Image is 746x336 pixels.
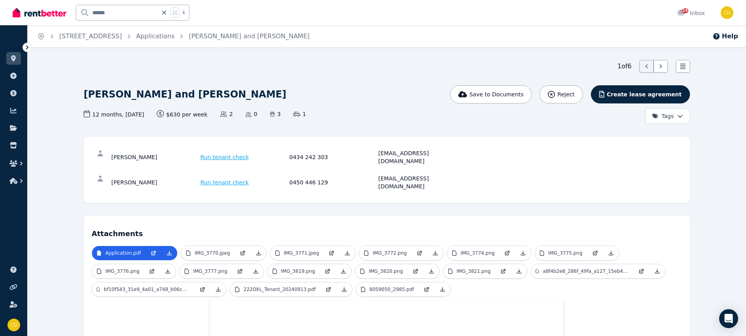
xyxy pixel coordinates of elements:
a: Application.pdf [92,246,146,260]
p: IMG_3819.png [281,268,315,274]
a: Download Attachment [251,246,266,260]
h1: [PERSON_NAME] and [PERSON_NAME] [84,88,286,101]
div: Open Intercom Messenger [719,309,738,328]
a: Download Attachment [515,246,531,260]
p: IMG_3770.jpeg [195,250,230,256]
a: Download Attachment [427,246,443,260]
a: Open in new Tab [144,264,160,278]
button: Create lease agreement [591,85,690,103]
a: Open in new Tab [419,282,435,297]
span: 24 [682,8,688,13]
a: IMG_3776.png [92,264,144,278]
p: IMG_3775.png [548,250,582,256]
a: Open in new Tab [320,264,336,278]
a: IMG_3770.jpeg [181,246,235,260]
a: IMG_3821.png [443,264,495,278]
a: 8059050_2985.pdf [356,282,419,297]
span: Run tenant check [201,153,249,161]
span: Reject [557,90,574,98]
div: [PERSON_NAME] [111,175,198,190]
p: IMG_3771.jpeg [284,250,319,256]
span: 1 [293,110,306,118]
p: bf10f543_31e9_4a01_a748_b06c63867458.jpeg [104,286,190,293]
p: 8059050_2985.pdf [369,286,414,293]
a: IMG_3819.png [268,264,320,278]
a: Download Attachment [161,246,177,260]
p: 222OXL_Tenant_20240913.pdf [244,286,316,293]
h4: Attachments [92,223,682,239]
span: k [182,9,185,16]
a: Open in new Tab [408,264,424,278]
a: Open in new Tab [634,264,649,278]
a: Download Attachment [424,264,439,278]
button: Reject [540,85,583,103]
a: Download Attachment [435,282,450,297]
a: Open in new Tab [499,246,515,260]
p: IMG_3774.png [461,250,495,256]
img: Chris Dimitropoulos [7,319,20,331]
a: IMG_3771.jpeg [270,246,324,260]
a: Download Attachment [511,264,527,278]
p: IMG_3821.png [457,268,491,274]
span: 1 of 6 [617,62,632,71]
div: [EMAIL_ADDRESS][DOMAIN_NAME] [379,175,465,190]
span: Tags [652,112,674,120]
a: Open in new Tab [195,282,210,297]
button: Save to Documents [450,85,532,103]
p: a8f4b2e8_286f_49fa_a127_15eb41186174.jpeg [543,268,629,274]
p: IMG_3772.png [373,250,407,256]
p: IMG_3820.png [369,268,403,274]
a: Open in new Tab [321,282,336,297]
span: 3 [270,110,281,118]
div: [PERSON_NAME] [111,149,198,165]
div: [EMAIL_ADDRESS][DOMAIN_NAME] [379,149,465,165]
p: IMG_3776.png [105,268,139,274]
p: IMG_3777.png [193,268,227,274]
a: IMG_3774.png [447,246,499,260]
a: Download Attachment [603,246,619,260]
a: Download Attachment [336,264,351,278]
a: Download Attachment [336,282,352,297]
a: Open in new Tab [235,246,251,260]
span: Save to Documents [469,90,523,98]
span: $630 per week [157,110,208,118]
a: Download Attachment [210,282,226,297]
a: Applications [136,32,175,40]
a: a8f4b2e8_286f_49fa_a127_15eb41186174.jpeg [531,264,634,278]
a: Download Attachment [248,264,264,278]
span: Create lease agreement [607,90,682,98]
span: Run tenant check [201,178,249,186]
a: IMG_3772.png [359,246,411,260]
p: Application.pdf [105,250,141,256]
a: IMG_3777.png [180,264,232,278]
a: 222OXL_Tenant_20240913.pdf [230,282,321,297]
a: [STREET_ADDRESS] [59,32,122,40]
a: Download Attachment [339,246,355,260]
a: IMG_3820.png [355,264,407,278]
a: bf10f543_31e9_4a01_a748_b06c63867458.jpeg [92,282,195,297]
span: 0 [246,110,257,118]
span: 2 [220,110,233,118]
div: Inbox [677,9,705,17]
div: 0450 446 129 [289,175,376,190]
a: Open in new Tab [587,246,603,260]
a: Open in new Tab [232,264,248,278]
a: Download Attachment [649,264,665,278]
a: IMG_3775.png [535,246,587,260]
button: Help [712,32,738,41]
img: RentBetter [13,7,66,19]
a: [PERSON_NAME] and [PERSON_NAME] [189,32,309,40]
span: 12 months , [DATE] [84,110,144,118]
a: Open in new Tab [146,246,161,260]
button: Tags [645,108,690,124]
img: Chris Dimitropoulos [721,6,733,19]
a: Open in new Tab [412,246,427,260]
div: 0434 242 303 [289,149,376,165]
a: Download Attachment [160,264,176,278]
a: Open in new Tab [495,264,511,278]
nav: Breadcrumb [28,25,319,47]
a: Open in new Tab [324,246,339,260]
